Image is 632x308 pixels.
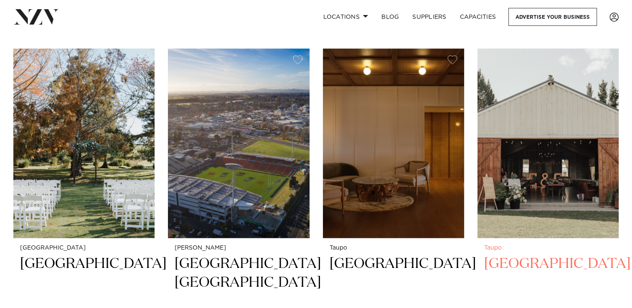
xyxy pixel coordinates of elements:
small: Taupo [484,245,612,251]
a: SUPPLIERS [406,8,453,26]
a: BLOG [375,8,406,26]
small: [PERSON_NAME] [175,245,302,251]
small: [GEOGRAPHIC_DATA] [20,245,148,251]
a: Advertise your business [508,8,597,26]
a: Capacities [453,8,503,26]
a: Locations [316,8,375,26]
small: Taupo [330,245,457,251]
img: nzv-logo.png [13,9,59,24]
